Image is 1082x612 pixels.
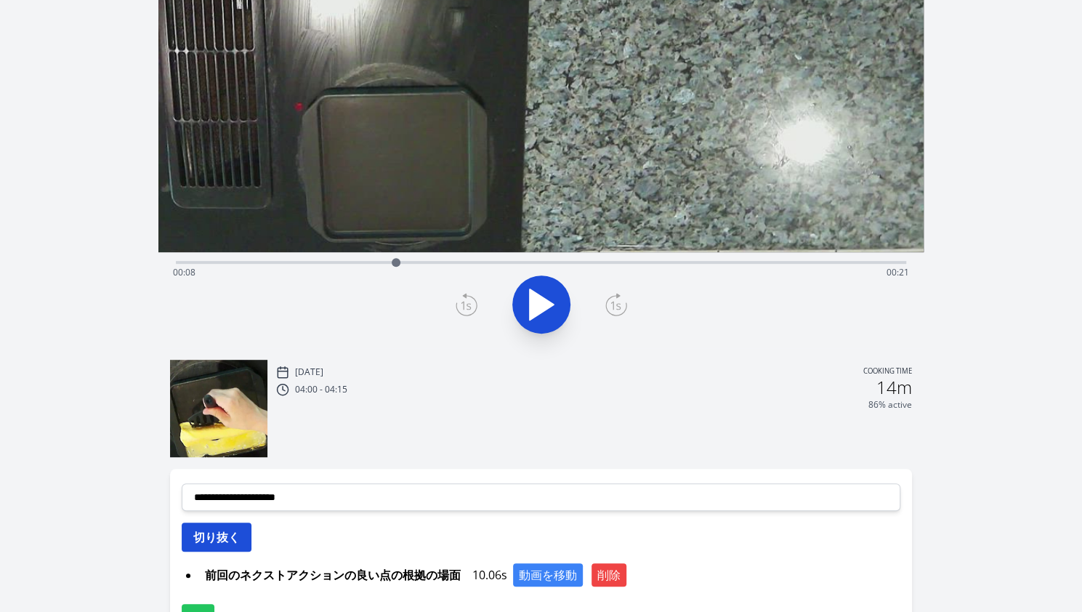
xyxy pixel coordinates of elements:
[592,563,626,587] button: 削除
[182,523,251,552] button: 切り抜く
[170,360,267,457] img: 250912190126_thumb.jpeg
[173,266,195,278] span: 00:08
[295,366,323,378] p: [DATE]
[876,379,912,396] h2: 14m
[199,563,467,587] span: 前回のネクストアクションの良い点の根拠の場面
[887,266,909,278] span: 00:21
[513,563,583,587] button: 動画を移動
[199,563,900,587] div: 10.06s
[295,384,347,395] p: 04:00 - 04:15
[863,366,912,379] p: Cooking time
[868,399,912,411] p: 86% active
